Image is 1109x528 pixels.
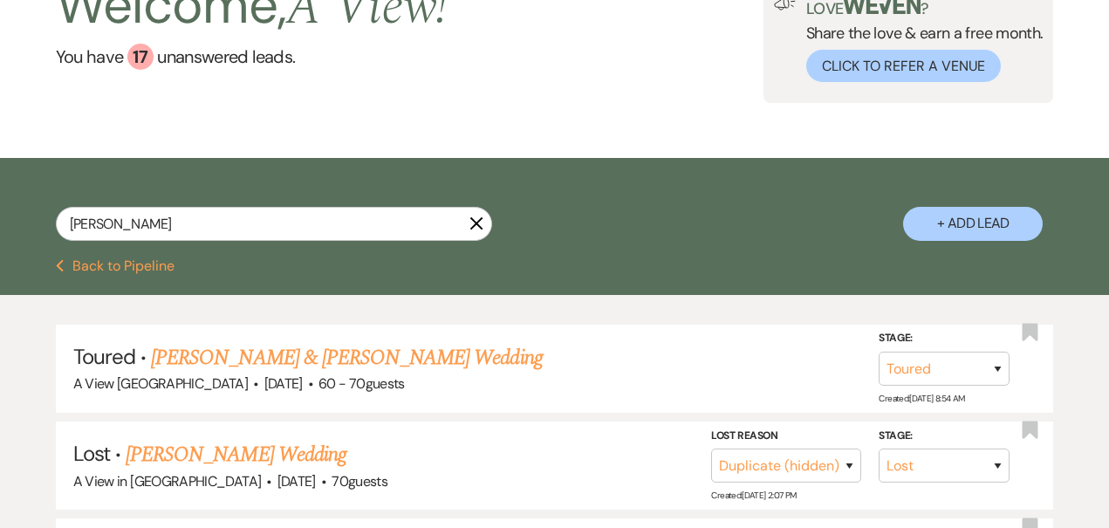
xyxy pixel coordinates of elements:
[56,44,448,70] a: You have 17 unanswered leads.
[151,342,542,374] a: [PERSON_NAME] & [PERSON_NAME] Wedding
[332,472,387,490] span: 70 guests
[56,259,175,273] button: Back to Pipeline
[277,472,316,490] span: [DATE]
[73,440,110,467] span: Lost
[318,374,405,393] span: 60 - 70 guests
[903,207,1043,241] button: + Add Lead
[56,207,492,241] input: Search by name, event date, email address or phone number
[126,439,346,470] a: [PERSON_NAME] Wedding
[127,44,154,70] div: 17
[264,374,303,393] span: [DATE]
[806,50,1001,82] button: Click to Refer a Venue
[711,490,796,501] span: Created: [DATE] 2:07 PM
[711,427,861,446] label: Lost Reason
[73,343,135,370] span: Toured
[879,329,1010,348] label: Stage:
[73,374,249,393] span: A View [GEOGRAPHIC_DATA]
[73,472,262,490] span: A View in [GEOGRAPHIC_DATA]
[879,427,1010,446] label: Stage:
[879,393,964,404] span: Created: [DATE] 8:54 AM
